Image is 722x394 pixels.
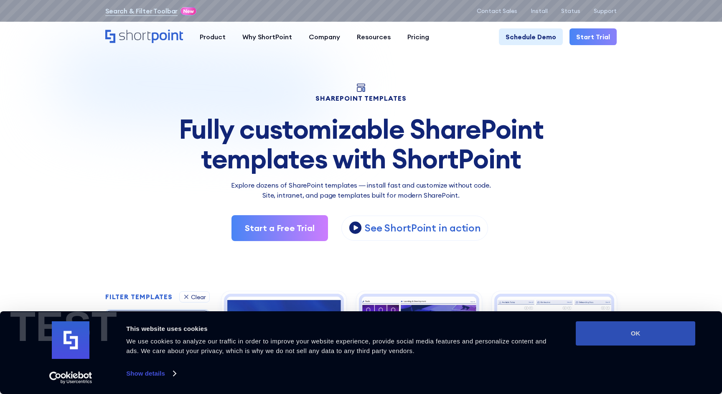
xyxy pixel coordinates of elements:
span: We use cookies to analyze our traffic in order to improve your website experience, provide social... [126,338,547,354]
button: OK [576,321,695,346]
a: Schedule Demo [499,28,563,45]
a: Status [561,8,580,14]
div: Product [200,32,226,42]
h2: FILTER TEMPLATES [105,293,173,301]
a: Search & Filter Toolbar [105,6,178,16]
a: Install [531,8,548,14]
a: Why ShortPoint [234,28,300,45]
div: Clear [191,294,206,300]
img: logo [52,321,89,359]
p: See ShortPoint in action [365,221,480,234]
div: Fully customizable SharePoint templates with ShortPoint [105,114,617,173]
a: Contact Sales [477,8,517,14]
div: Pricing [407,32,429,42]
a: Usercentrics Cookiebot - opens in a new window [34,371,107,384]
a: Company [300,28,348,45]
a: Product [191,28,234,45]
a: Show details [126,367,175,380]
a: Start a Free Trial [231,215,328,241]
div: This website uses cookies [126,324,557,334]
a: Resources [348,28,399,45]
p: Explore dozens of SharePoint templates — install fast and customize without code. Site, intranet,... [105,180,617,200]
a: open lightbox [341,216,488,241]
a: Pricing [399,28,437,45]
div: Resources [357,32,391,42]
a: Start Trial [569,28,617,45]
div: Company [309,32,340,42]
h1: SHAREPOINT TEMPLATES [105,95,617,101]
img: SharePoint employee directory template: Modern directory to find people and contacts fast | Short... [227,297,341,382]
img: SharePoint team site template: Empower teams with news, documents, and training | ShortPoint Temp... [497,297,611,382]
img: SharePoint template team site: Everything for news, documents, and calendar daily | ShortPoint Te... [362,297,476,382]
a: Support [594,8,617,14]
input: search all templates [105,310,210,333]
a: Home [105,30,183,44]
div: Why ShortPoint [242,32,292,42]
